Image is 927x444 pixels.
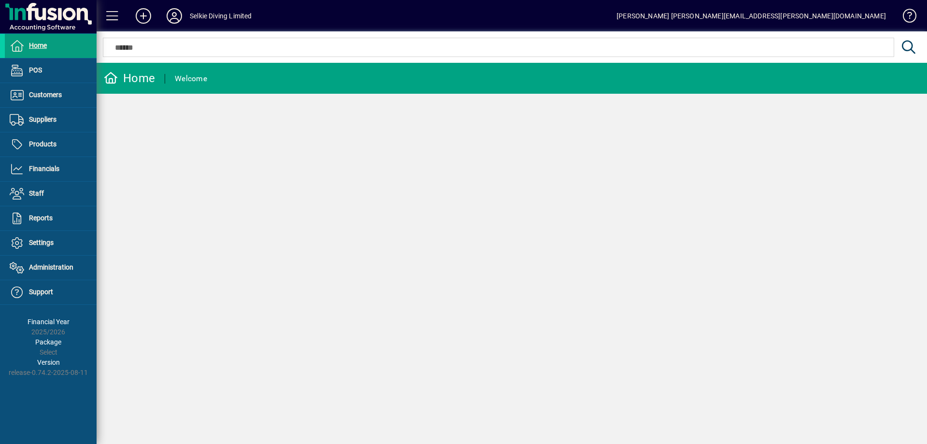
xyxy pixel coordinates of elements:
a: POS [5,58,97,83]
span: Customers [29,91,62,99]
span: Support [29,288,53,296]
a: Staff [5,182,97,206]
span: Home [29,42,47,49]
a: Suppliers [5,108,97,132]
a: Support [5,280,97,304]
button: Profile [159,7,190,25]
a: Financials [5,157,97,181]
a: Knowledge Base [896,2,915,33]
span: Suppliers [29,115,56,123]
a: Products [5,132,97,157]
div: Home [104,71,155,86]
div: Selkie Diving Limited [190,8,252,24]
div: [PERSON_NAME] [PERSON_NAME][EMAIL_ADDRESS][PERSON_NAME][DOMAIN_NAME] [617,8,886,24]
a: Reports [5,206,97,230]
span: Administration [29,263,73,271]
span: Package [35,338,61,346]
button: Add [128,7,159,25]
a: Settings [5,231,97,255]
span: POS [29,66,42,74]
span: Financial Year [28,318,70,326]
div: Welcome [175,71,207,86]
a: Administration [5,256,97,280]
span: Settings [29,239,54,246]
a: Customers [5,83,97,107]
span: Reports [29,214,53,222]
span: Products [29,140,56,148]
span: Version [37,358,60,366]
span: Financials [29,165,59,172]
span: Staff [29,189,44,197]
